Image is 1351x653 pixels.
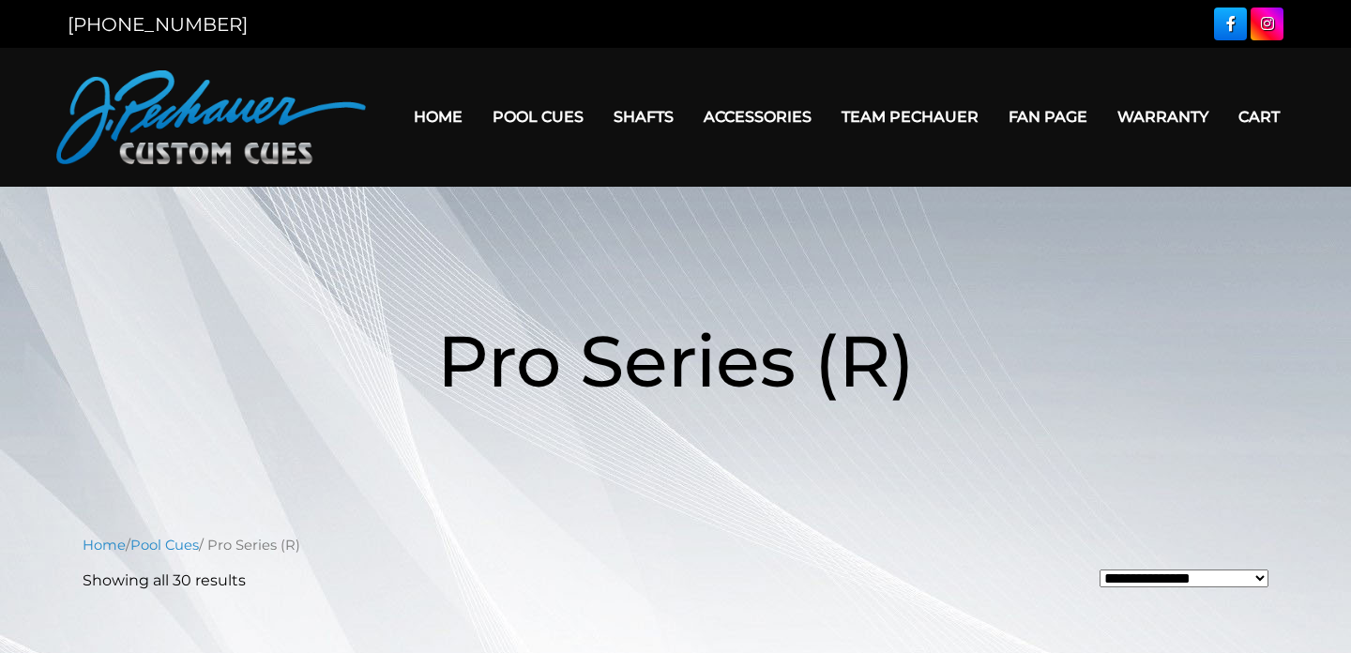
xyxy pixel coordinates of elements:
[83,537,126,554] a: Home
[599,93,689,141] a: Shafts
[56,70,366,164] img: Pechauer Custom Cues
[689,93,827,141] a: Accessories
[399,93,478,141] a: Home
[1223,93,1295,141] a: Cart
[130,537,199,554] a: Pool Cues
[1100,569,1268,587] select: Shop order
[68,13,248,36] a: [PHONE_NUMBER]
[1102,93,1223,141] a: Warranty
[827,93,994,141] a: Team Pechauer
[83,569,246,592] p: Showing all 30 results
[83,535,1268,555] nav: Breadcrumb
[478,93,599,141] a: Pool Cues
[437,317,915,404] span: Pro Series (R)
[994,93,1102,141] a: Fan Page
